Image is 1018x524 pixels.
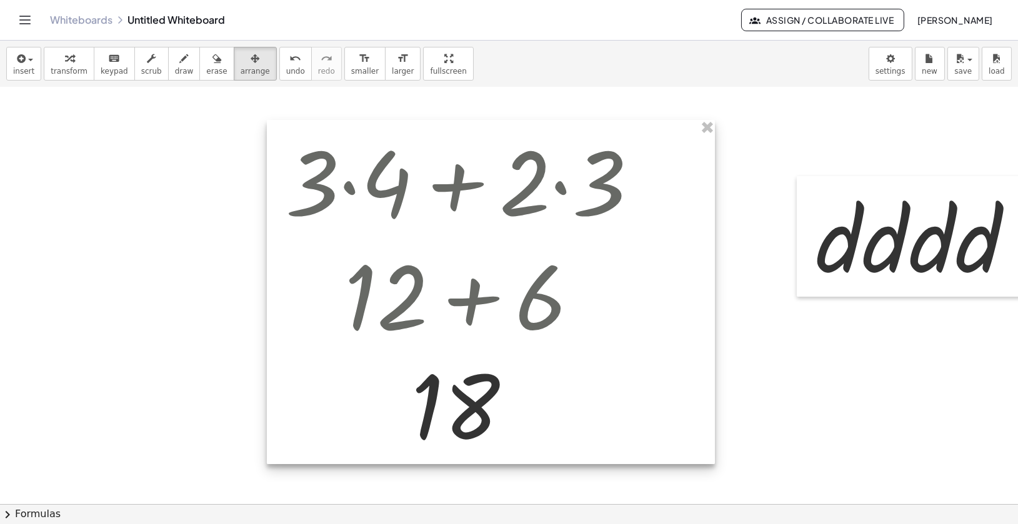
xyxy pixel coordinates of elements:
[954,67,972,76] span: save
[134,47,169,81] button: scrub
[234,47,277,81] button: arrange
[741,9,904,31] button: Assign / Collaborate Live
[286,67,305,76] span: undo
[44,47,94,81] button: transform
[423,47,473,81] button: fullscreen
[351,67,379,76] span: smaller
[392,67,414,76] span: larger
[51,67,87,76] span: transform
[359,51,371,66] i: format_size
[752,14,894,26] span: Assign / Collaborate Live
[175,67,194,76] span: draw
[13,67,34,76] span: insert
[915,47,945,81] button: new
[199,47,234,81] button: erase
[989,67,1005,76] span: load
[94,47,135,81] button: keyboardkeypad
[241,67,270,76] span: arrange
[321,51,332,66] i: redo
[15,10,35,30] button: Toggle navigation
[108,51,120,66] i: keyboard
[430,67,466,76] span: fullscreen
[6,47,41,81] button: insert
[869,47,912,81] button: settings
[947,47,979,81] button: save
[206,67,227,76] span: erase
[982,47,1012,81] button: load
[385,47,421,81] button: format_sizelarger
[101,67,128,76] span: keypad
[318,67,335,76] span: redo
[876,67,906,76] span: settings
[922,67,937,76] span: new
[311,47,342,81] button: redoredo
[907,9,1003,31] button: [PERSON_NAME]
[344,47,386,81] button: format_sizesmaller
[141,67,162,76] span: scrub
[50,14,112,26] a: Whiteboards
[289,51,301,66] i: undo
[397,51,409,66] i: format_size
[279,47,312,81] button: undoundo
[917,14,993,26] span: [PERSON_NAME]
[168,47,201,81] button: draw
